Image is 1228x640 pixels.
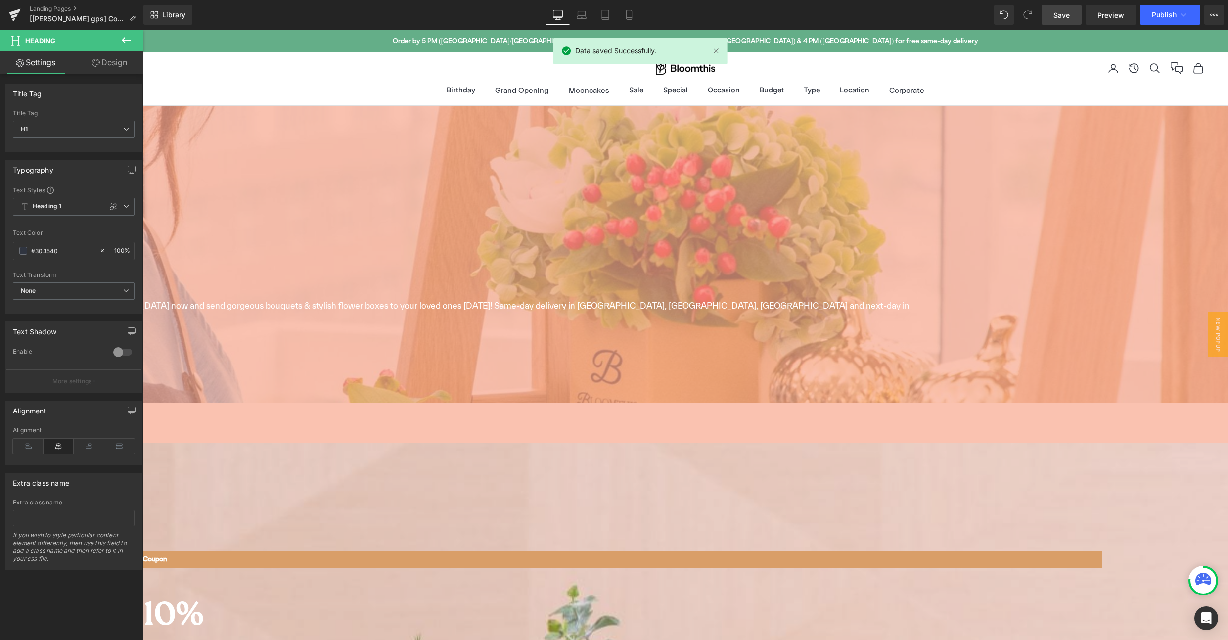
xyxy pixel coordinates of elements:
[13,531,135,569] div: If you wish to style particular content element differently, then use this field to add a class n...
[13,427,135,434] div: Alignment
[486,54,500,66] summary: Sale
[13,473,69,487] div: Extra class name
[13,401,46,415] div: Alignment
[13,186,135,194] div: Text Styles
[13,84,42,98] div: Title Tag
[30,15,125,23] span: [[PERSON_NAME] gps] Coupons
[13,322,56,336] div: Text Shadow
[31,245,94,256] input: Color
[21,125,28,133] b: H1
[994,5,1014,25] button: Undo
[546,5,570,25] a: Desktop
[617,54,641,66] summary: Budget
[1086,5,1136,25] a: Preview
[74,51,145,74] a: Design
[570,5,593,25] a: Laptop
[1053,10,1070,20] span: Save
[593,5,617,25] a: Tablet
[110,242,134,260] div: %
[1097,10,1124,20] span: Preview
[1018,5,1038,25] button: Redo
[964,33,1061,45] nav: Secondary navigation
[1194,606,1218,630] div: Open Intercom Messenger
[565,54,597,66] summary: Occasion
[1065,282,1085,327] span: New Popup
[304,54,332,66] summary: Birthday
[33,202,61,211] b: Heading 1
[352,54,406,66] a: Grand Opening
[697,54,727,66] summary: Location
[162,10,185,19] span: Library
[30,5,143,13] a: Landing Pages
[13,160,53,174] div: Typography
[52,377,92,386] p: More settings
[13,348,103,358] div: Enable
[143,30,1228,640] iframe: To enrich screen reader interactions, please activate Accessibility in Grammarly extension settings
[143,5,192,25] a: New Library
[25,37,55,45] span: Heading
[1204,5,1224,25] button: More
[617,5,641,25] a: Mobile
[661,54,677,66] summary: Type
[13,110,135,117] div: Title Tag
[21,287,36,294] b: None
[746,54,781,66] a: Corporate
[1152,11,1177,19] span: Publish
[425,54,466,66] a: Mooncakes
[13,499,135,506] div: Extra class name
[575,46,657,56] span: Data saved Successfully.
[13,272,135,278] div: Text Transform
[1140,5,1200,25] button: Publish
[520,54,545,66] summary: Special
[13,229,135,236] div: Text Color
[6,369,141,393] button: More settings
